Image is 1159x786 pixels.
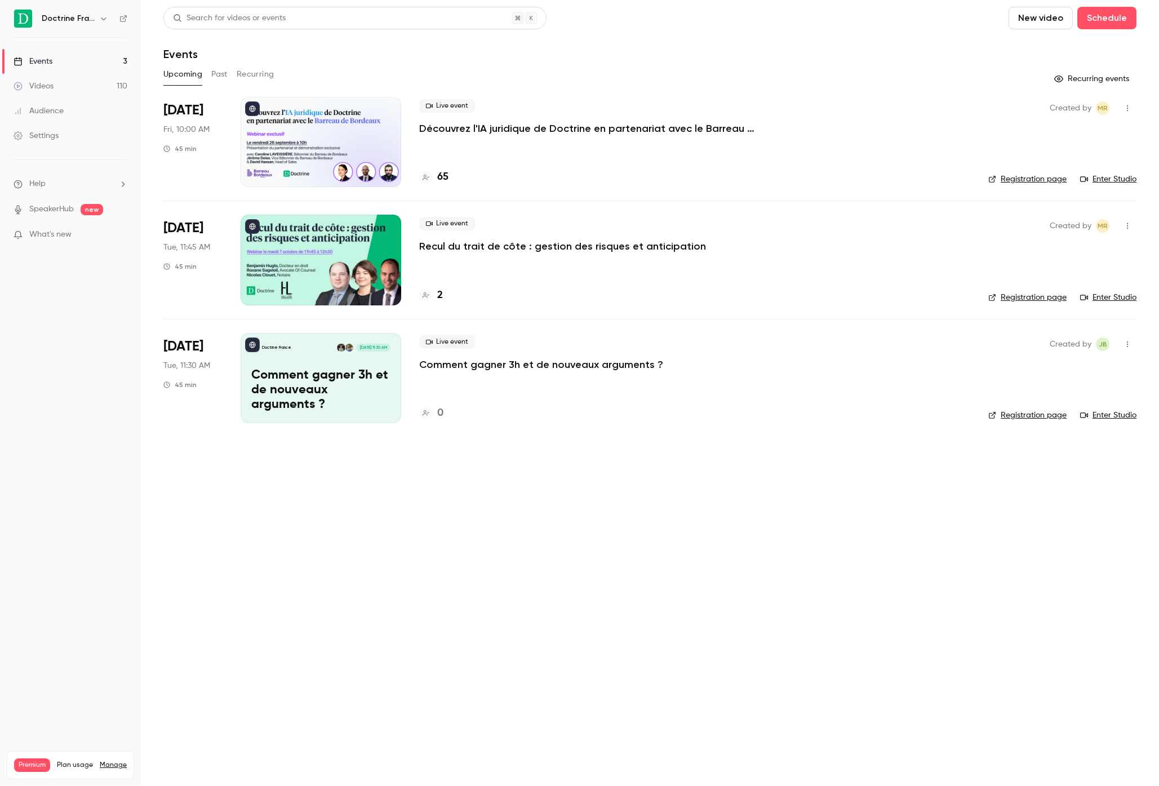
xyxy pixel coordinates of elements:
[29,178,46,190] span: Help
[1099,338,1107,351] span: JB
[163,262,197,271] div: 45 min
[14,10,32,28] img: Doctrine France
[14,81,54,92] div: Videos
[1077,7,1136,29] button: Schedule
[437,406,443,421] h4: 0
[14,130,59,141] div: Settings
[211,65,228,83] button: Past
[437,170,448,185] h4: 65
[163,97,223,187] div: Sep 26 Fri, 10:00 AM (Europe/Paris)
[1096,219,1109,233] span: Marguerite Rubin de Cervens
[262,345,291,350] p: Doctrine France
[163,124,210,135] span: Fri, 10:00 AM
[1096,338,1109,351] span: Justine Burel
[1080,174,1136,185] a: Enter Studio
[241,333,401,423] a: Comment gagner 3h et de nouveaux arguments ?Doctrine FranceElisa ChretienDimtri Lozeve[DATE] 11:3...
[1096,101,1109,115] span: Marguerite Rubin de Cervens
[114,230,127,240] iframe: Noticeable Trigger
[163,338,203,356] span: [DATE]
[419,170,448,185] a: 65
[345,344,353,352] img: Elisa Chretien
[173,12,286,24] div: Search for videos or events
[29,229,72,241] span: What's new
[419,406,443,421] a: 0
[988,174,1067,185] a: Registration page
[163,219,203,237] span: [DATE]
[163,333,223,423] div: Oct 14 Tue, 11:30 AM (Europe/Paris)
[1049,70,1136,88] button: Recurring events
[1080,292,1136,303] a: Enter Studio
[14,178,127,190] li: help-dropdown-opener
[163,144,197,153] div: 45 min
[42,13,95,24] h6: Doctrine France
[419,288,443,303] a: 2
[29,203,74,215] a: SpeakerHub
[1080,410,1136,421] a: Enter Studio
[14,56,52,67] div: Events
[100,761,127,770] a: Manage
[1009,7,1073,29] button: New video
[1050,338,1091,351] span: Created by
[163,215,223,305] div: Oct 7 Tue, 11:45 AM (Europe/Paris)
[419,217,475,230] span: Live event
[163,101,203,119] span: [DATE]
[14,758,50,772] span: Premium
[163,360,210,371] span: Tue, 11:30 AM
[419,122,757,135] a: Découvrez l'IA juridique de Doctrine en partenariat avec le Barreau de Bordeaux
[419,358,663,371] a: Comment gagner 3h et de nouveaux arguments ?
[251,368,390,412] p: Comment gagner 3h et de nouveaux arguments ?
[1098,219,1108,233] span: MR
[1050,219,1091,233] span: Created by
[356,344,390,352] span: [DATE] 11:30 AM
[337,344,345,352] img: Dimtri Lozeve
[1050,101,1091,115] span: Created by
[57,761,93,770] span: Plan usage
[437,288,443,303] h4: 2
[163,47,198,61] h1: Events
[988,410,1067,421] a: Registration page
[419,239,706,253] a: Recul du trait de côte : gestion des risques et anticipation
[237,65,274,83] button: Recurring
[988,292,1067,303] a: Registration page
[14,105,64,117] div: Audience
[163,242,210,253] span: Tue, 11:45 AM
[1098,101,1108,115] span: MR
[81,204,103,215] span: new
[419,99,475,113] span: Live event
[163,65,202,83] button: Upcoming
[163,380,197,389] div: 45 min
[419,335,475,349] span: Live event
